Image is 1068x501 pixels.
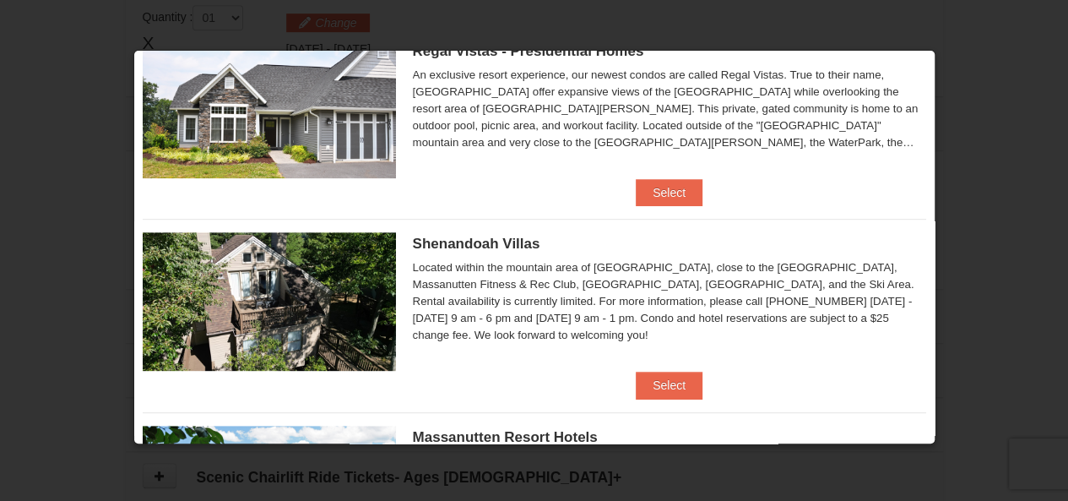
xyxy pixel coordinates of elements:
span: Shenandoah Villas [413,236,540,252]
span: Massanutten Resort Hotels [413,429,598,445]
img: 19219019-2-e70bf45f.jpg [143,232,396,371]
button: Select [636,179,702,206]
img: 19218991-1-902409a9.jpg [143,40,396,178]
div: Located within the mountain area of [GEOGRAPHIC_DATA], close to the [GEOGRAPHIC_DATA], Massanutte... [413,259,926,344]
span: Regal Vistas - Presidential Homes [413,43,644,59]
div: An exclusive resort experience, our newest condos are called Regal Vistas. True to their name, [G... [413,67,926,151]
button: Select [636,372,702,399]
